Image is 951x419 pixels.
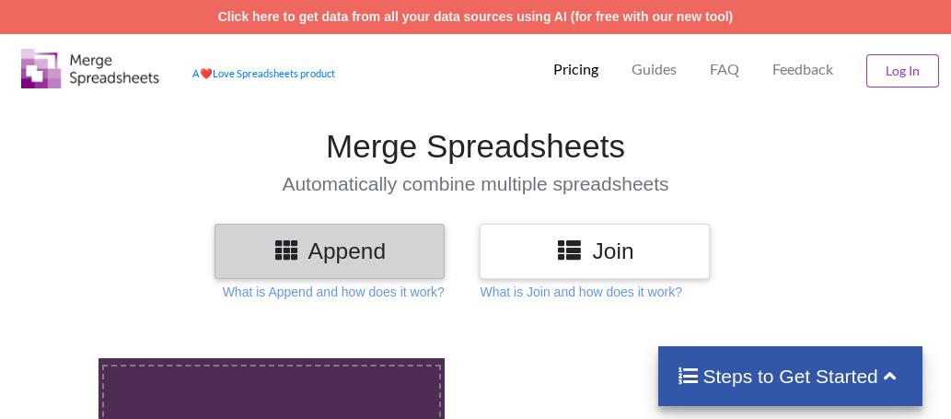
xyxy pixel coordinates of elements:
[200,67,213,79] span: heart
[866,54,939,87] button: Log In
[632,60,677,79] p: Guides
[677,365,904,388] h4: Steps to Get Started
[710,60,739,79] p: FAQ
[21,49,159,88] img: Logo.png
[553,60,598,79] p: Pricing
[480,283,681,301] p: What is Join and how does it work?
[493,238,696,264] h3: Join
[228,238,431,264] h3: Append
[218,9,734,24] a: Click here to get data from all your data sources using AI (for free with our new tool)
[772,62,833,76] span: Feedback
[192,67,335,79] a: AheartLove Spreadsheets product
[223,283,445,301] p: What is Append and how does it work?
